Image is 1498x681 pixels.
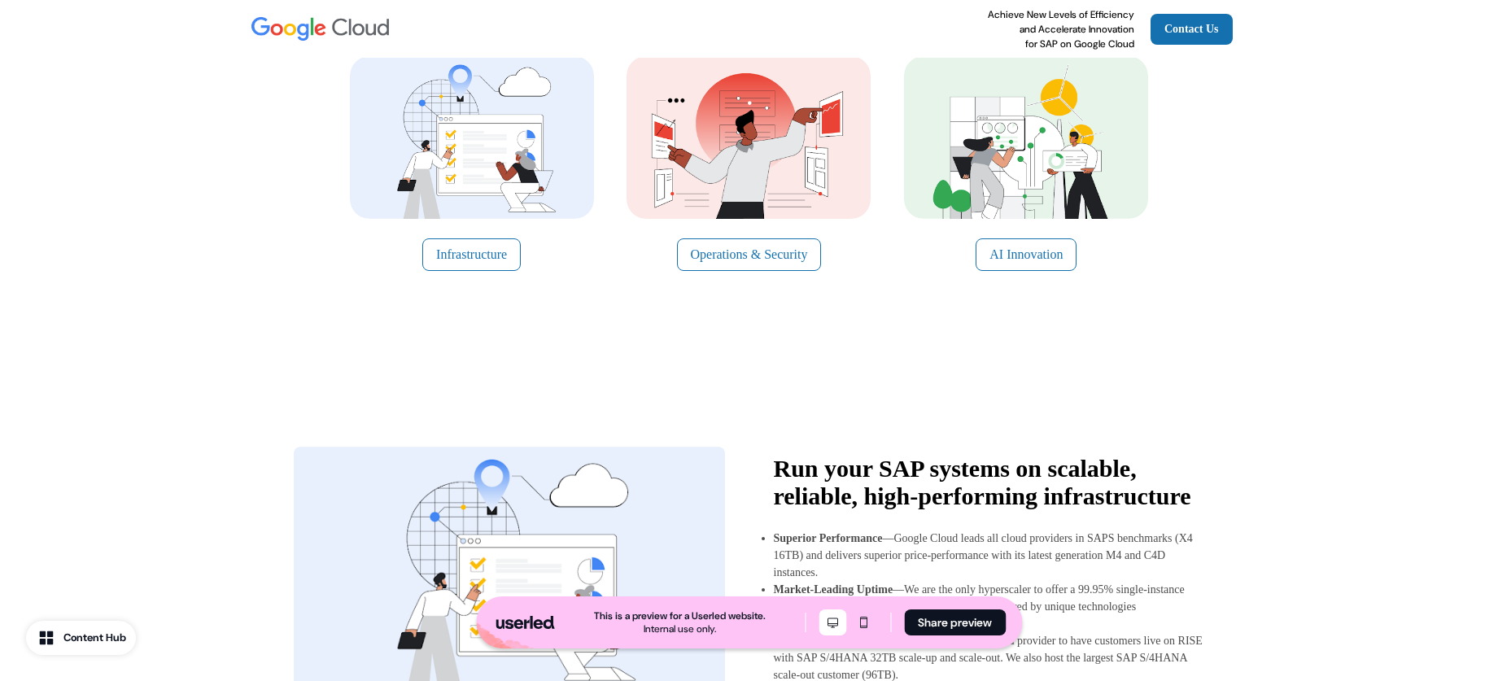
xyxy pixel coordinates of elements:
a: AI Innovation [901,56,1152,271]
p: —Google Cloud leads all cloud providers in SAPS benchmarks (X4 16TB) and delivers superior price-... [774,532,1193,578]
div: Internal use only. [644,622,716,635]
div: Content Hub [63,630,126,646]
button: Operations & Security [677,238,822,271]
button: Infrastructure [422,238,521,271]
a: Contact Us [1151,14,1233,45]
button: Mobile mode [849,609,877,635]
button: AI Innovation [976,238,1077,271]
strong: Superior Performance [774,532,883,544]
p: Achieve New Levels of Efficiency and Accelerate Innovation for SAP on Google Cloud [988,7,1134,51]
strong: Market-Leading Uptime [774,583,893,596]
button: Desktop mode [819,609,846,635]
button: Share preview [904,609,1006,635]
button: Content Hub [26,621,136,655]
p: —We are the only hyperscaler to offer a 99.95% single-instance uptime SLA for Memory Optimized in... [774,583,1185,630]
a: Infrastructure [346,56,597,271]
div: This is a preview for a Userled website. [594,609,766,622]
p: —Google Cloud is the first cloud provider to have customers live on RISE with SAP S/4HANA 32TB sc... [774,635,1203,681]
a: Operations & Security [623,56,875,271]
strong: Run your SAP systems on scalable, reliable, high-performing infrastructure [774,455,1191,509]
